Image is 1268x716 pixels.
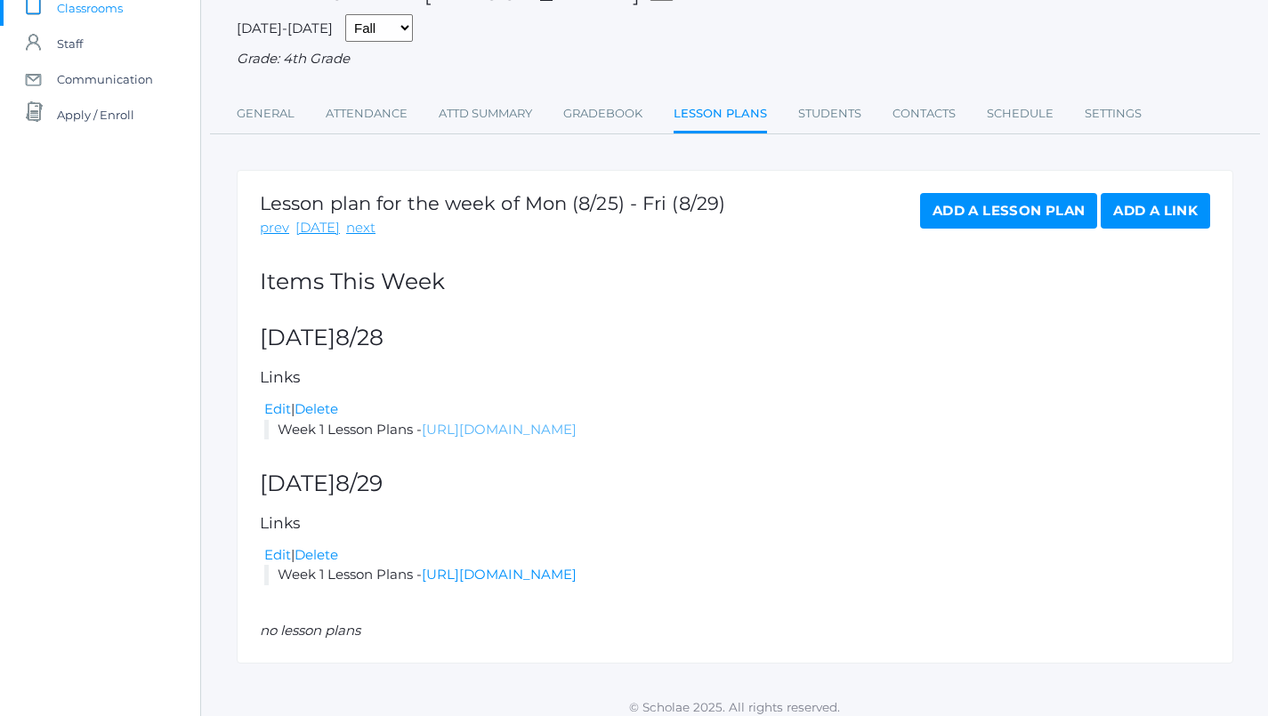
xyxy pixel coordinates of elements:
div: Grade: 4th Grade [237,49,1233,69]
a: prev [260,218,289,238]
a: Settings [1085,96,1142,132]
a: Schedule [987,96,1054,132]
a: Attd Summary [439,96,532,132]
span: Communication [57,61,153,97]
h5: Links [260,369,1210,386]
div: | [264,545,1210,566]
a: Contacts [892,96,956,132]
a: Edit [264,546,291,563]
p: © Scholae 2025. All rights reserved. [201,698,1268,716]
h2: [DATE] [260,471,1210,496]
span: 8/28 [335,324,384,350]
a: Lesson Plans [674,96,767,134]
a: next [346,218,376,238]
li: Week 1 Lesson Plans - [264,565,1210,585]
div: | [264,399,1210,420]
span: 8/29 [335,470,383,496]
h1: Lesson plan for the week of Mon (8/25) - Fri (8/29) [260,193,725,213]
a: [URL][DOMAIN_NAME] [422,421,577,438]
a: Add a Lesson Plan [920,193,1097,229]
a: Delete [295,400,338,417]
span: [DATE]-[DATE] [237,20,333,36]
a: Attendance [326,96,408,132]
a: Add a Link [1101,193,1210,229]
h2: Items This Week [260,270,1210,294]
a: [DATE] [295,218,340,238]
a: General [237,96,295,132]
a: Students [798,96,861,132]
h5: Links [260,515,1210,532]
span: Staff [57,26,83,61]
a: Gradebook [563,96,642,132]
a: Edit [264,400,291,417]
span: Apply / Enroll [57,97,134,133]
em: no lesson plans [260,622,360,639]
h2: [DATE] [260,326,1210,350]
a: Delete [295,546,338,563]
a: [URL][DOMAIN_NAME] [422,566,577,583]
li: Week 1 Lesson Plans - [264,420,1210,440]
